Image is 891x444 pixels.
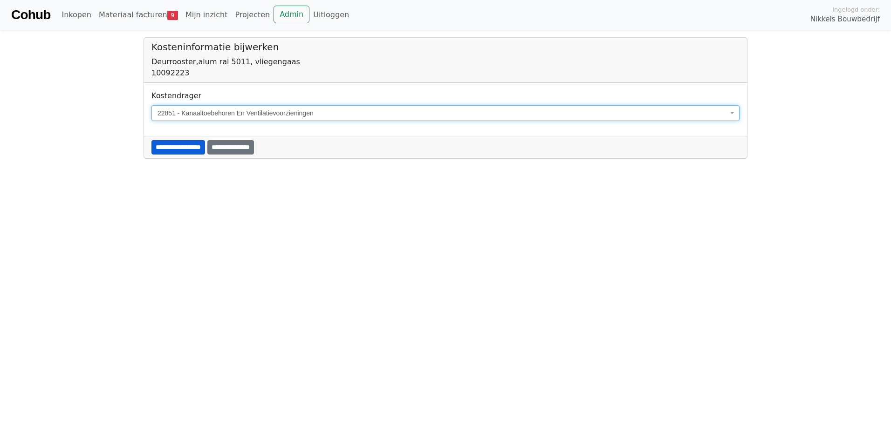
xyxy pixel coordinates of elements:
a: Admin [274,6,309,23]
span: 22851 - Kanaaltoebehoren En Ventilatievoorzieningen [158,108,728,118]
a: Uitloggen [309,6,353,24]
a: Mijn inzicht [182,6,232,24]
a: Inkopen [58,6,95,24]
div: Deurrooster,alum ral 5011, vliegengaas [151,56,740,67]
label: Kostendrager [151,90,201,101]
a: Materiaal facturen9 [95,6,182,24]
span: Nikkels Bouwbedrijf [810,14,880,25]
a: Cohub [11,4,50,26]
h5: Kosteninformatie bijwerken [151,41,740,53]
a: Projecten [231,6,274,24]
span: 9 [167,11,178,20]
span: 22851 - Kanaaltoebehoren En Ventilatievoorzieningen [151,105,740,121]
div: 10092223 [151,67,740,79]
span: Ingelogd onder: [832,5,880,14]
